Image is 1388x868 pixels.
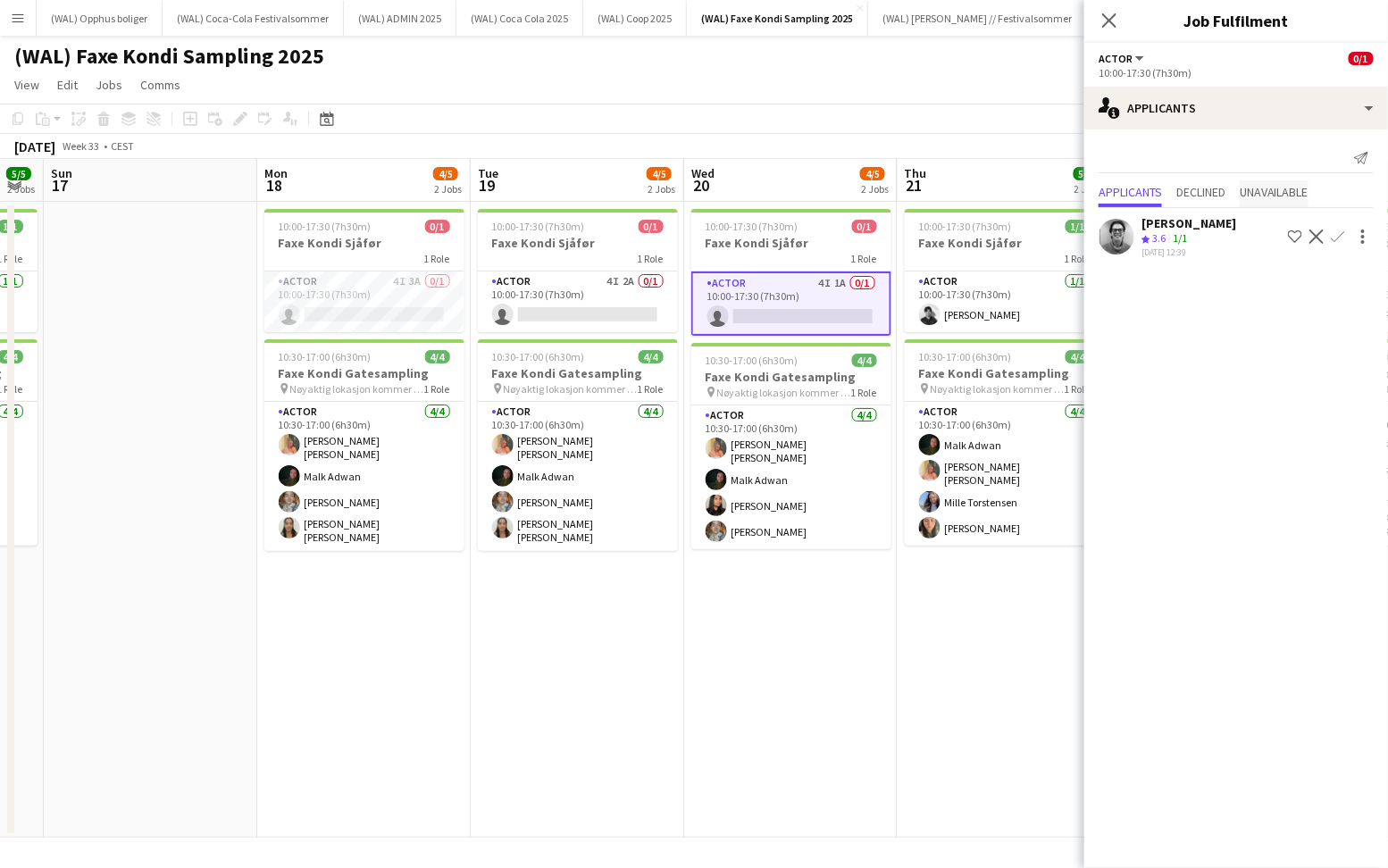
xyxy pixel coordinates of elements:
h3: Faxe Kondi Gatesampling [905,365,1105,381]
app-job-card: 10:30-17:00 (6h30m)4/4Faxe Kondi Gatesampling Nøyaktig lokasjon kommer snart1 RoleActor4/410:30-1... [691,343,891,549]
span: Declined [1176,186,1225,198]
span: 5/5 [1074,167,1099,180]
span: Tue [478,165,498,181]
h1: (WAL) Faxe Kondi Sampling 2025 [14,43,324,70]
span: 10:30-17:00 (6h30m) [706,354,799,367]
app-job-card: 10:00-17:30 (7h30m)1/1Faxe Kondi Sjåfør1 RoleActor1/110:00-17:30 (7h30m)[PERSON_NAME] [905,209,1105,332]
span: Mon [264,165,288,181]
span: 20 [689,175,715,196]
span: 0/1 [852,220,877,233]
span: 1 Role [1065,252,1091,265]
h3: Faxe Kondi Sjåfør [691,235,891,251]
button: Actor [1099,52,1147,65]
h3: Job Fulfilment [1084,9,1388,32]
app-card-role: Actor1/110:00-17:30 (7h30m)[PERSON_NAME] [905,271,1105,332]
span: 1/1 [1066,220,1091,233]
span: 18 [262,175,288,196]
span: View [14,77,39,93]
button: (WAL) Coop 2025 [583,1,687,36]
span: Applicants [1099,186,1162,198]
span: 1 Role [851,252,877,265]
app-card-role: Actor4I2A0/110:00-17:30 (7h30m) [478,271,678,332]
span: 1 Role [1065,382,1091,396]
div: Applicants [1084,87,1388,129]
div: 2 Jobs [434,182,462,196]
span: 1 Role [638,382,664,396]
span: Actor [1099,52,1133,65]
span: 4/4 [639,350,664,363]
span: 21 [902,175,927,196]
app-card-role: Actor4/410:30-17:00 (6h30m)[PERSON_NAME] [PERSON_NAME]Malk Adwan[PERSON_NAME][PERSON_NAME] [PERSO... [478,402,678,551]
div: [DATE] [14,138,55,155]
div: [DATE] 12:39 [1141,246,1236,258]
span: 10:30-17:00 (6h30m) [492,350,585,363]
span: 4/4 [1066,350,1091,363]
h3: Faxe Kondi Sjåfør [478,235,678,251]
span: 5/5 [6,167,31,180]
app-job-card: 10:30-17:00 (6h30m)4/4Faxe Kondi Gatesampling Nøyaktig lokasjon kommer snart1 RoleActor4/410:30-1... [478,339,678,551]
span: Nøyaktig lokasjon kommer snart [290,382,424,396]
span: Sun [51,165,72,181]
span: 10:30-17:00 (6h30m) [919,350,1012,363]
a: Jobs [88,73,130,96]
h3: Faxe Kondi Gatesampling [691,369,891,385]
span: 3.6 [1152,231,1166,245]
div: [PERSON_NAME] [1141,215,1236,231]
app-card-role: Actor4/410:30-17:00 (6h30m)[PERSON_NAME] [PERSON_NAME]Malk Adwan[PERSON_NAME][PERSON_NAME] [PERSO... [264,402,464,551]
div: 10:00-17:30 (7h30m)0/1Faxe Kondi Sjåfør1 RoleActor4I3A0/110:00-17:30 (7h30m) [264,209,464,332]
app-card-role: Actor4I1A0/110:00-17:30 (7h30m) [691,271,891,336]
div: CEST [111,139,134,153]
a: View [7,73,46,96]
span: 19 [475,175,498,196]
span: Unavailable [1240,186,1309,198]
span: 4/5 [433,167,458,180]
app-card-role: Actor4/410:30-17:00 (6h30m)Malk Adwan[PERSON_NAME] [PERSON_NAME]Mille Torstensen[PERSON_NAME] [905,402,1105,546]
button: (WAL) [PERSON_NAME] // Festivalsommer [868,1,1087,36]
span: 1 Role [851,386,877,399]
div: 2 Jobs [648,182,675,196]
span: 10:00-17:30 (7h30m) [279,220,372,233]
span: 4/4 [852,354,877,367]
app-job-card: 10:00-17:30 (7h30m)0/1Faxe Kondi Sjåfør1 RoleActor4I2A0/110:00-17:30 (7h30m) [478,209,678,332]
span: 1 Role [424,252,450,265]
span: Comms [140,77,180,93]
span: Nøyaktig lokasjon kommer snart [504,382,638,396]
button: (WAL) ADMIN 2025 [344,1,456,36]
span: 4/5 [647,167,672,180]
app-job-card: 10:30-17:00 (6h30m)4/4Faxe Kondi Gatesampling Nøyaktig lokasjon kommer snart1 RoleActor4/410:30-1... [905,339,1105,546]
app-job-card: 10:00-17:30 (7h30m)0/1Faxe Kondi Sjåfør1 RoleActor4I1A0/110:00-17:30 (7h30m) [691,209,891,336]
span: 10:00-17:30 (7h30m) [706,220,799,233]
h3: Faxe Kondi Sjåfør [905,235,1105,251]
a: Comms [133,73,188,96]
span: Jobs [96,77,122,93]
button: (WAL) Coca-Cola Festivalsommer [163,1,344,36]
span: Edit [57,77,78,93]
h3: Faxe Kondi Sjåfør [264,235,464,251]
button: (WAL) Faxe Kondi Sampling 2025 [687,1,868,36]
span: 10:30-17:00 (6h30m) [279,350,372,363]
span: 0/1 [425,220,450,233]
app-job-card: 10:30-17:00 (6h30m)4/4Faxe Kondi Gatesampling Nøyaktig lokasjon kommer snart1 RoleActor4/410:30-1... [264,339,464,551]
a: Edit [50,73,85,96]
span: 4/4 [425,350,450,363]
span: 17 [48,175,72,196]
span: 0/1 [639,220,664,233]
button: (WAL) Coca Cola 2025 [456,1,583,36]
button: (WAL) Opphus boliger [37,1,163,36]
span: Thu [905,165,927,181]
app-card-role: Actor4/410:30-17:00 (6h30m)[PERSON_NAME] [PERSON_NAME]Malk Adwan[PERSON_NAME][PERSON_NAME] [691,405,891,549]
app-skills-label: 1/1 [1173,231,1187,245]
span: 4/5 [860,167,885,180]
span: Nøyaktig lokasjon kommer snart [717,386,851,399]
div: 10:00-17:30 (7h30m) [1099,66,1374,79]
h3: Faxe Kondi Gatesampling [478,365,678,381]
span: Wed [691,165,715,181]
h3: Faxe Kondi Gatesampling [264,365,464,381]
